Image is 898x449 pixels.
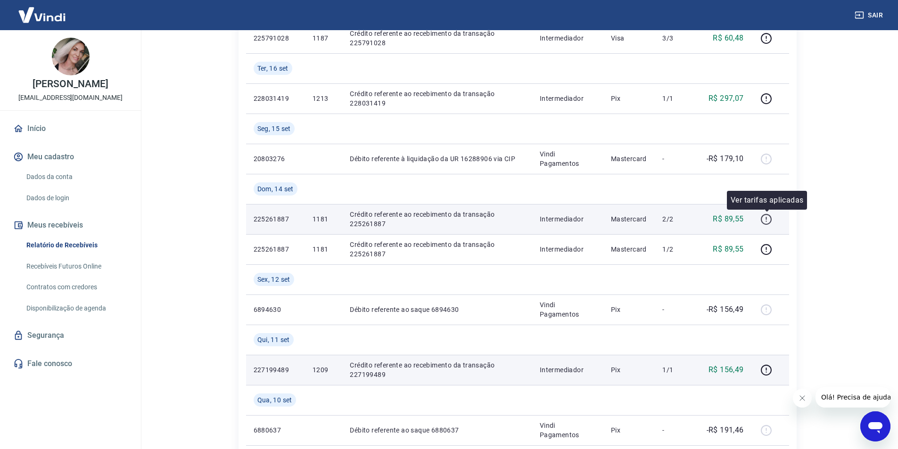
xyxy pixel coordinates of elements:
p: Crédito referente ao recebimento da transação 228031419 [350,89,525,108]
p: 1/1 [662,94,690,103]
p: R$ 60,48 [713,33,743,44]
span: Qui, 11 set [257,335,290,344]
button: Meus recebíveis [11,215,130,236]
p: [PERSON_NAME] [33,79,108,89]
a: Relatório de Recebíveis [23,236,130,255]
p: 20803276 [254,154,297,163]
p: Intermediador [540,245,596,254]
p: Pix [611,365,648,375]
a: Dados da conta [23,167,130,187]
iframe: Fechar mensagem [793,389,812,408]
p: Crédito referente ao recebimento da transação 227199489 [350,360,525,379]
p: R$ 89,55 [713,213,743,225]
span: Seg, 15 set [257,124,291,133]
p: -R$ 156,49 [707,304,744,315]
p: Mastercard [611,154,648,163]
p: [EMAIL_ADDRESS][DOMAIN_NAME] [18,93,123,103]
p: 3/3 [662,33,690,43]
p: Débito referente ao saque 6894630 [350,305,525,314]
p: - [662,305,690,314]
a: Dados de login [23,188,130,208]
p: R$ 89,55 [713,244,743,255]
p: R$ 156,49 [709,364,744,376]
p: Débito referente à liquidação da UR 16288906 via CIP [350,154,525,163]
span: Olá! Precisa de ajuda? [6,7,79,14]
a: Contratos com credores [23,278,130,297]
p: 2/2 [662,214,690,224]
img: Vindi [11,0,73,29]
iframe: Botão para abrir a janela de mensagens [860,411,890,441]
span: Dom, 14 set [257,184,294,194]
p: 1213 [313,94,335,103]
p: Vindi Pagamentos [540,300,596,319]
span: Qua, 10 set [257,395,292,405]
a: Início [11,118,130,139]
p: Mastercard [611,245,648,254]
p: 225261887 [254,245,297,254]
p: - [662,154,690,163]
p: 1181 [313,214,335,224]
p: 1187 [313,33,335,43]
p: Crédito referente ao recebimento da transação 225261887 [350,240,525,259]
p: 1209 [313,365,335,375]
p: Crédito referente ao recebimento da transação 225791028 [350,29,525,48]
p: Vindi Pagamentos [540,421,596,440]
p: 1/1 [662,365,690,375]
p: -R$ 191,46 [707,425,744,436]
button: Meu cadastro [11,147,130,167]
p: Intermediador [540,94,596,103]
p: Visa [611,33,648,43]
p: 1/2 [662,245,690,254]
p: Pix [611,94,648,103]
p: Intermediador [540,365,596,375]
p: 225791028 [254,33,297,43]
p: Ver tarifas aplicadas [731,195,803,206]
a: Disponibilização de agenda [23,299,130,318]
p: Crédito referente ao recebimento da transação 225261887 [350,210,525,229]
a: Segurança [11,325,130,346]
p: 6894630 [254,305,297,314]
p: Pix [611,425,648,435]
p: 228031419 [254,94,297,103]
img: f532d324-3b4e-406a-befb-920335ff8314.jpeg [52,38,90,75]
p: Vindi Pagamentos [540,149,596,168]
p: 225261887 [254,214,297,224]
p: Intermediador [540,214,596,224]
button: Sair [853,7,887,24]
a: Recebíveis Futuros Online [23,257,130,276]
p: 6880637 [254,425,297,435]
p: R$ 297,07 [709,93,744,104]
p: Mastercard [611,214,648,224]
p: Débito referente ao saque 6880637 [350,425,525,435]
p: Pix [611,305,648,314]
p: Intermediador [540,33,596,43]
span: Sex, 12 set [257,275,290,284]
p: 227199489 [254,365,297,375]
p: -R$ 179,10 [707,153,744,164]
span: Ter, 16 set [257,64,288,73]
p: - [662,425,690,435]
p: 1181 [313,245,335,254]
a: Fale conosco [11,353,130,374]
iframe: Mensagem da empresa [816,387,890,408]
